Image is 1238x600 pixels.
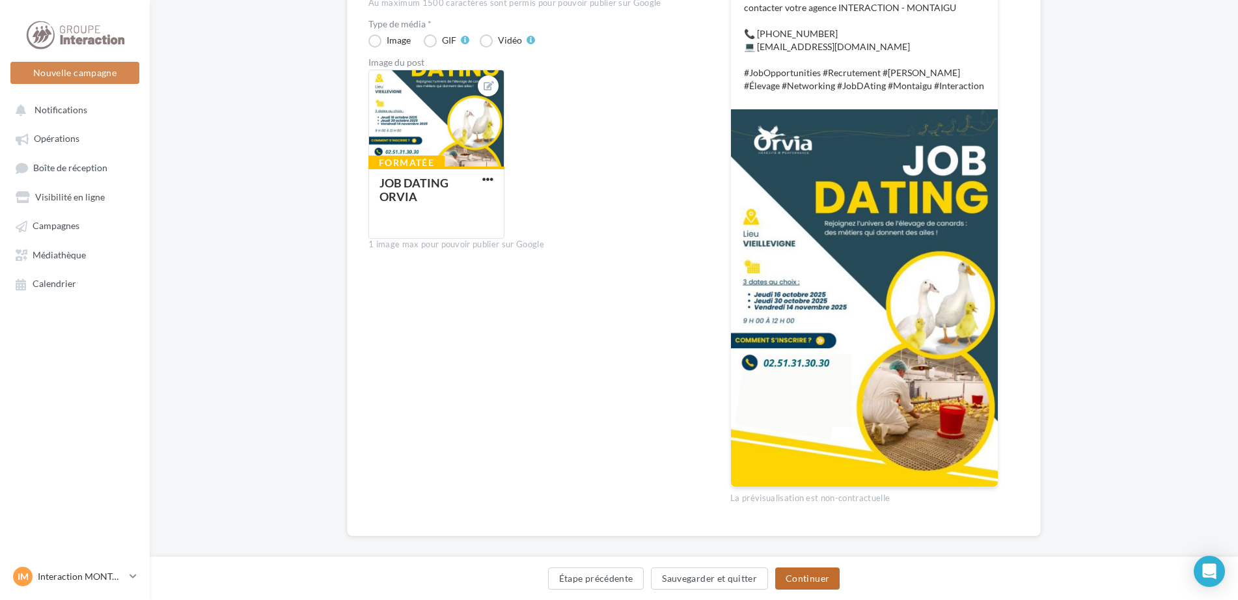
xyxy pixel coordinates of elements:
div: La prévisualisation est non-contractuelle [730,487,998,504]
label: Type de média * [368,20,709,29]
div: 1 image max pour pouvoir publier sur Google [368,239,709,251]
span: Visibilité en ligne [35,191,105,202]
div: GIF [442,36,456,45]
a: Visibilité en ligne [8,185,142,208]
div: Formatée [368,156,445,170]
button: Notifications [8,98,137,121]
a: Boîte de réception [8,156,142,180]
button: Sauvegarder et quitter [651,567,768,590]
span: Notifications [34,104,87,115]
span: Calendrier [33,279,76,290]
button: Continuer [775,567,840,590]
span: Campagnes [33,221,79,232]
a: Opérations [8,126,142,150]
p: Interaction MONTAIGU [38,570,124,583]
div: Vidéo [498,36,522,45]
div: Image [387,36,411,45]
a: Calendrier [8,271,142,295]
span: IM [18,570,29,583]
a: IM Interaction MONTAIGU [10,564,139,589]
div: JOB DATING ORVIA [379,176,448,204]
button: Nouvelle campagne [10,62,139,84]
span: Boîte de réception [33,162,107,173]
div: Open Intercom Messenger [1194,556,1225,587]
span: Médiathèque [33,249,86,260]
div: Image du post [368,58,709,67]
button: Étape précédente [548,567,644,590]
span: Opérations [34,133,79,144]
a: Campagnes [8,213,142,237]
a: Médiathèque [8,243,142,266]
